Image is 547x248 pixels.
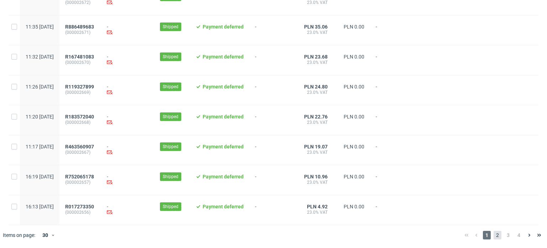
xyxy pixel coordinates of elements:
[344,114,364,120] span: PLN 0.00
[107,174,149,186] div: -
[483,231,491,239] span: 1
[65,54,95,60] a: R167481083
[65,179,95,185] span: (000002657)
[65,174,95,179] a: R752065178
[65,90,95,95] span: (000002669)
[107,204,149,216] div: -
[65,174,94,179] span: R752065178
[203,24,244,30] span: Payment deferred
[65,120,95,125] span: (000002668)
[26,174,54,179] span: 16:19 [DATE]
[65,144,94,150] span: R463560907
[163,24,178,30] span: Shipped
[255,204,290,216] span: -
[344,54,364,60] span: PLN 0.00
[344,174,364,179] span: PLN 0.00
[376,54,403,66] span: -
[376,84,403,96] span: -
[376,144,403,156] span: -
[304,54,328,60] span: PLN 23.68
[65,144,95,150] a: R463560907
[65,30,95,35] span: (000002671)
[376,174,403,186] span: -
[3,232,35,239] span: Items on page:
[304,24,328,30] span: PLN 35.06
[107,84,149,96] div: -
[65,54,94,60] span: R167481083
[65,204,94,209] span: R017273350
[65,24,95,30] a: R886489683
[65,209,95,215] span: (000002656)
[301,120,328,125] span: 23.0% VAT
[376,24,403,36] span: -
[301,150,328,155] span: 23.0% VAT
[26,84,54,90] span: 11:26 [DATE]
[65,150,95,155] span: (000002667)
[107,54,149,66] div: -
[255,54,290,66] span: -
[107,24,149,36] div: -
[107,114,149,126] div: -
[301,30,328,35] span: 23.0% VAT
[203,54,244,60] span: Payment deferred
[307,204,328,209] span: PLN 4.92
[26,144,54,150] span: 11:17 [DATE]
[255,24,290,36] span: -
[344,144,364,150] span: PLN 0.00
[65,24,94,30] span: R886489683
[163,113,178,120] span: Shipped
[255,114,290,126] span: -
[203,204,244,209] span: Payment deferred
[301,179,328,185] span: 23.0% VAT
[301,90,328,95] span: 23.0% VAT
[38,230,51,240] div: 30
[344,24,364,30] span: PLN 0.00
[301,209,328,215] span: 23.0% VAT
[26,54,54,60] span: 11:32 [DATE]
[65,60,95,65] span: (000002670)
[163,54,178,60] span: Shipped
[304,114,328,120] span: PLN 22.76
[163,203,178,210] span: Shipped
[344,204,364,209] span: PLN 0.00
[26,204,54,209] span: 16:13 [DATE]
[304,174,328,179] span: PLN 10.96
[65,204,95,209] a: R017273350
[304,84,328,90] span: PLN 24.80
[344,84,364,90] span: PLN 0.00
[203,84,244,90] span: Payment deferred
[304,144,328,150] span: PLN 19.07
[65,114,95,120] a: R183572040
[255,144,290,156] span: -
[163,173,178,180] span: Shipped
[376,114,403,126] span: -
[255,84,290,96] span: -
[494,231,501,239] span: 2
[163,83,178,90] span: Shipped
[376,204,403,216] span: -
[163,143,178,150] span: Shipped
[203,174,244,179] span: Payment deferred
[255,174,290,186] span: -
[26,24,54,30] span: 11:35 [DATE]
[301,60,328,65] span: 23.0% VAT
[65,84,94,90] span: R119327899
[65,114,94,120] span: R183572040
[65,84,95,90] a: R119327899
[203,114,244,120] span: Payment deferred
[515,231,523,239] span: 4
[504,231,512,239] span: 3
[203,144,244,150] span: Payment deferred
[107,144,149,156] div: -
[26,114,54,120] span: 11:20 [DATE]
